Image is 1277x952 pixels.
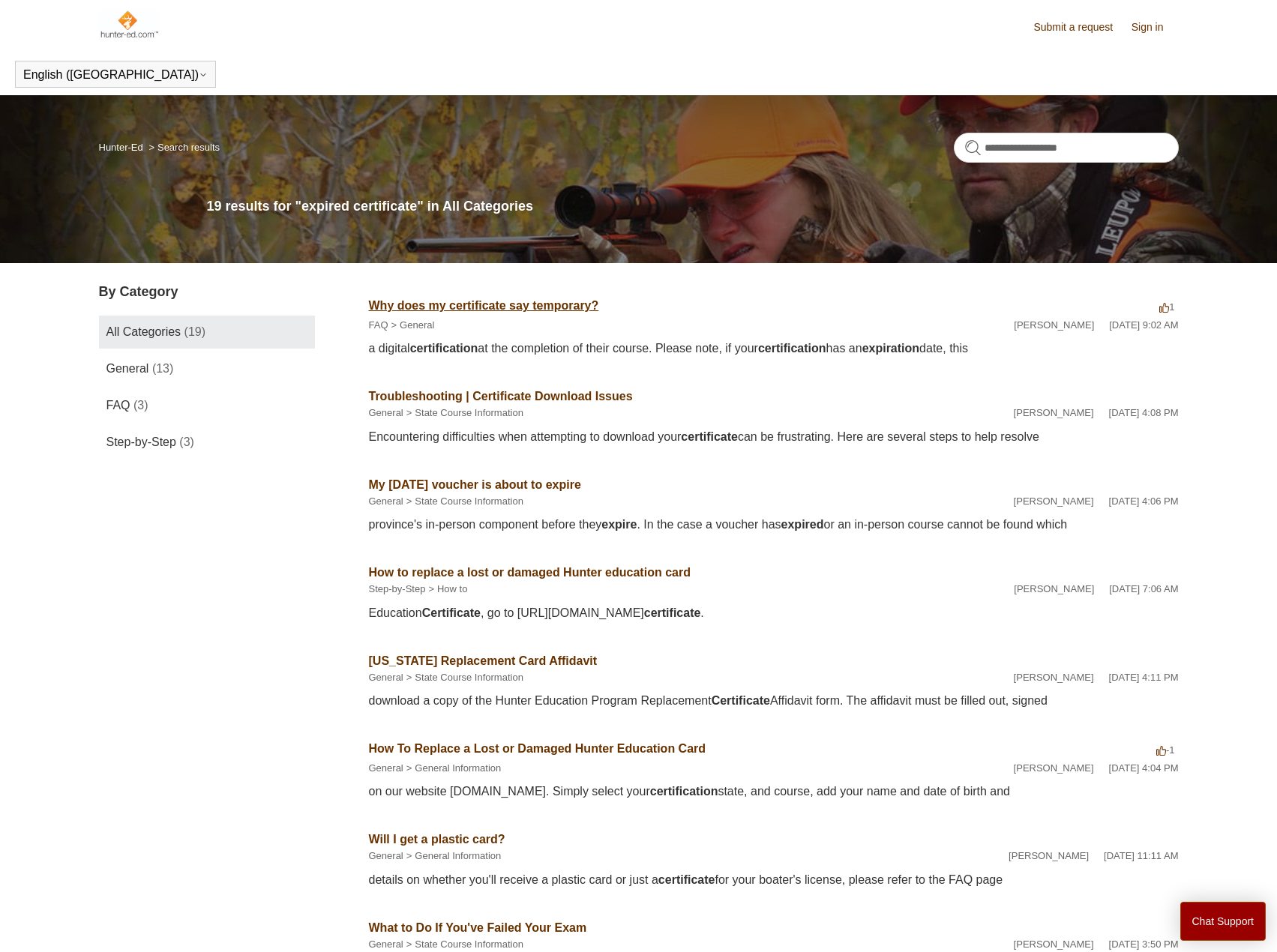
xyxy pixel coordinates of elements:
li: Hunter-Ed [99,142,146,153]
h3: By Category [99,282,315,302]
time: 02/12/2024, 16:04 [1109,762,1179,774]
li: General [388,318,435,333]
a: What to Do If You've Failed Your Exam [369,921,587,934]
a: State Course Information [415,939,523,950]
a: How To Replace a Lost or Damaged Hunter Education Card [369,742,706,755]
em: certification [758,342,826,355]
button: English ([GEOGRAPHIC_DATA]) [23,68,208,82]
li: FAQ [369,318,388,333]
span: (13) [152,362,173,375]
a: General [369,495,403,507]
li: State Course Information [403,406,523,421]
em: certification [410,342,478,355]
div: Encountering difficulties when attempting to download your can be frustrating. Here are several s... [369,428,1179,446]
em: certificate [681,430,738,443]
a: Step-by-Step (3) [99,426,315,459]
li: General [369,494,403,509]
li: General Information [403,849,502,864]
li: [PERSON_NAME] [1014,494,1094,509]
span: 1 [1159,301,1174,313]
a: Step-by-Step [369,583,426,594]
time: 02/12/2024, 15:50 [1109,939,1179,950]
a: All Categories (19) [99,316,315,349]
a: Sign in [1132,19,1179,35]
li: Search results [145,142,220,153]
li: General [369,849,403,864]
a: State Course Information [415,407,523,418]
li: General Information [403,761,502,776]
li: General [369,406,403,421]
div: download a copy of the Hunter Education Program Replacement Affidavit form. The affidavit must be... [369,692,1179,710]
time: 02/12/2024, 16:06 [1109,495,1179,507]
time: 02/12/2024, 16:11 [1109,672,1179,683]
em: Certificate [422,606,481,619]
li: [PERSON_NAME] [1014,406,1094,421]
li: General [369,761,403,776]
span: -1 [1156,744,1175,756]
a: General (13) [99,352,315,385]
div: details on whether you'll receive a plastic card or just a for your boater's license, please refe... [369,871,1179,889]
a: State Course Information [415,672,523,683]
a: FAQ [369,319,388,331]
span: (3) [133,399,148,412]
em: certification [650,785,718,798]
a: General Information [415,762,501,774]
div: on our website [DOMAIN_NAME]. Simply select your state, and course, add your name and date of bir... [369,783,1179,801]
div: Education , go to [URL][DOMAIN_NAME] . [369,604,1179,622]
time: 07/28/2022, 07:06 [1109,583,1178,594]
li: [PERSON_NAME] [1014,670,1094,685]
a: General [369,939,403,950]
li: [PERSON_NAME] [1014,318,1094,333]
h1: 19 results for "expired certificate" in All Categories [207,196,1179,217]
a: General [369,407,403,418]
a: General [369,850,403,861]
li: [PERSON_NAME] [1014,761,1094,776]
a: Troubleshooting | Certificate Download Issues [369,390,633,403]
time: 04/08/2025, 11:11 [1104,850,1178,861]
a: Will I get a plastic card? [369,833,505,846]
span: All Categories [106,325,181,338]
li: State Course Information [403,670,523,685]
a: Why does my certificate say temporary? [369,299,599,312]
a: My [DATE] voucher is about to expire [369,478,581,491]
span: (19) [184,325,205,338]
button: Chat Support [1180,902,1267,941]
li: [PERSON_NAME] [1014,937,1094,952]
em: certificate [644,606,701,619]
a: [US_STATE] Replacement Card Affidavit [369,654,598,667]
li: General [369,937,403,952]
time: 02/12/2024, 16:08 [1109,407,1179,418]
a: Hunter-Ed [99,142,143,153]
img: Hunter-Ed Help Center home page [99,9,160,39]
a: General [400,319,434,331]
li: General [369,670,403,685]
span: General [106,362,149,375]
a: State Course Information [415,495,523,507]
li: State Course Information [403,937,523,952]
a: General [369,762,403,774]
em: Certificate [712,694,770,707]
div: province's in-person component before they . In the case a voucher has or an in-person course can... [369,516,1179,534]
a: FAQ (3) [99,389,315,422]
li: Step-by-Step [369,582,426,597]
em: certificate [658,873,715,886]
a: How to [437,583,467,594]
a: General [369,672,403,683]
span: FAQ [106,399,130,412]
div: a digital at the completion of their course. Please note, if your has an date, this [369,340,1179,358]
em: expiration [862,342,919,355]
input: Search [954,133,1179,163]
li: [PERSON_NAME] [1014,582,1094,597]
li: [PERSON_NAME] [1009,849,1089,864]
em: expire [601,518,637,531]
a: General Information [415,850,501,861]
span: (3) [179,436,194,448]
li: How to [425,582,467,597]
em: expired [781,518,824,531]
time: 07/28/2022, 09:02 [1109,319,1178,331]
a: How to replace a lost or damaged Hunter education card [369,566,691,579]
li: State Course Information [403,494,523,509]
span: Step-by-Step [106,436,176,448]
a: Submit a request [1033,19,1128,35]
